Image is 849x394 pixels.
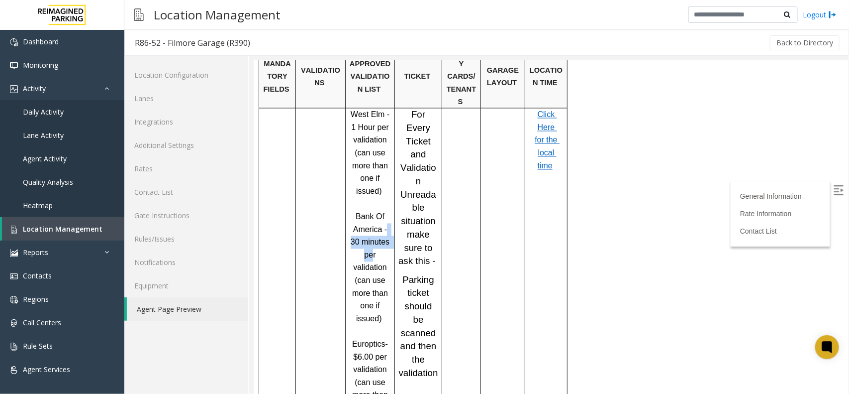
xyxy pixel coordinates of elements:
img: logout [829,9,837,20]
a: Additional Settings [124,133,248,157]
a: Logout [803,9,837,20]
span: West Elm - 1 Hour per validation (can use more than one if issued) [97,50,138,135]
img: 'icon' [10,226,18,234]
span: Europtics [98,279,132,288]
span: Agent Services [23,365,70,374]
span: Location Management [23,224,102,234]
span: Contacts [23,271,52,280]
img: 'icon' [10,249,18,257]
span: VALIDATIONS [47,5,87,26]
a: Rates [124,157,248,180]
span: Dashboard [23,37,59,46]
a: Click Here for the local time [281,50,306,109]
a: Contact List [124,180,248,204]
a: Contact List [486,166,523,174]
span: Reports [23,248,48,257]
span: Activity [23,84,46,93]
span: Monitoring [23,60,58,70]
img: 'icon' [10,272,18,280]
span: Bank Of America - 30 minutes per validation (can use more than one if issued) [97,152,138,263]
a: Agent Page Preview [127,297,248,321]
a: Location Configuration [124,63,248,87]
span: Rule Sets [23,341,53,351]
span: GARAGE LAYOUT [233,5,267,26]
span: TICKET [151,11,177,19]
img: Open/Close Sidebar Menu [580,125,590,134]
a: Lanes [124,87,248,110]
img: 'icon' [10,343,18,351]
a: Equipment [124,274,248,297]
img: 'icon' [10,366,18,374]
span: Lane Activity [23,131,64,140]
span: Call Centers [23,318,61,327]
span: - $6.00 per validation (can use more than one if issued) [98,279,137,365]
span: Parking ticket should be scanned and then the validation [145,214,185,318]
span: Daily Activity [23,107,64,117]
img: 'icon' [10,85,18,93]
button: Back to Directory [770,35,840,50]
a: General Information [486,131,548,139]
a: Gate Instructions [124,204,248,227]
img: pageIcon [134,2,144,27]
img: 'icon' [10,296,18,304]
span: Agent Activity [23,154,67,163]
h3: Location Management [149,2,285,27]
a: Integrations [124,110,248,133]
img: 'icon' [10,38,18,46]
a: Location Management [2,217,124,241]
a: Rules/Issues [124,227,248,251]
img: 'icon' [10,62,18,70]
span: Quality Analysis [23,177,73,187]
span: Regions [23,294,49,304]
a: Notifications [124,251,248,274]
a: Rate Information [486,149,538,157]
img: 'icon' [10,319,18,327]
span: LOCATION TIME [276,5,309,26]
div: R86-52 - Filmore Garage (R390) [135,36,250,49]
span: Heatmap [23,201,53,210]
